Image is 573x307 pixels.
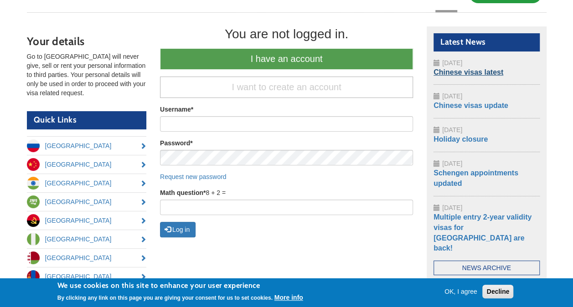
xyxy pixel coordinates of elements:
p: Go to [GEOGRAPHIC_DATA] will never give, sell or rent your personal information to third parties.... [27,52,147,97]
div: 8 + 2 = [160,188,413,215]
h2: Latest News [434,33,540,51]
label: Password [160,138,193,148]
label: Username [160,105,193,114]
a: [GEOGRAPHIC_DATA] [27,174,147,192]
a: [GEOGRAPHIC_DATA] [27,211,147,230]
p: By clicking any link on this page you are giving your consent for us to set cookies. [57,295,273,301]
button: Decline [482,285,513,298]
span: [DATE] [442,59,462,67]
h2: We use cookies on this site to enhance your user experience [57,281,303,291]
a: I want to create an account [160,77,413,98]
span: This field is required. [203,189,206,196]
span: This field is required. [190,139,192,147]
span: [DATE] [442,126,462,133]
span: [DATE] [442,204,462,211]
a: [GEOGRAPHIC_DATA] [27,230,147,248]
span: [DATE] [442,92,462,100]
a: Request new password [160,173,227,180]
a: Schengen appointments updated [434,169,518,187]
h3: Your details [27,36,147,47]
label: Math question [160,188,206,197]
a: [GEOGRAPHIC_DATA] [27,155,147,174]
a: Chinese visas update [434,102,508,109]
a: Holiday closure [434,135,488,143]
a: I have an account [160,48,413,70]
a: [GEOGRAPHIC_DATA] [27,249,147,267]
a: [GEOGRAPHIC_DATA] [27,137,147,155]
a: Chinese visas latest [434,68,503,76]
a: News Archive [434,261,540,275]
a: [GEOGRAPHIC_DATA] [27,267,147,286]
a: Multiple entry 2-year validity visas for [GEOGRAPHIC_DATA] are back! [434,213,532,252]
span: This field is required. [191,106,193,113]
button: More info [274,293,303,302]
a: [GEOGRAPHIC_DATA] [27,193,147,211]
button: OK, I agree [441,287,481,296]
span: [DATE] [442,160,462,167]
button: Log in [160,222,196,237]
div: You are not logged in. [160,26,413,42]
